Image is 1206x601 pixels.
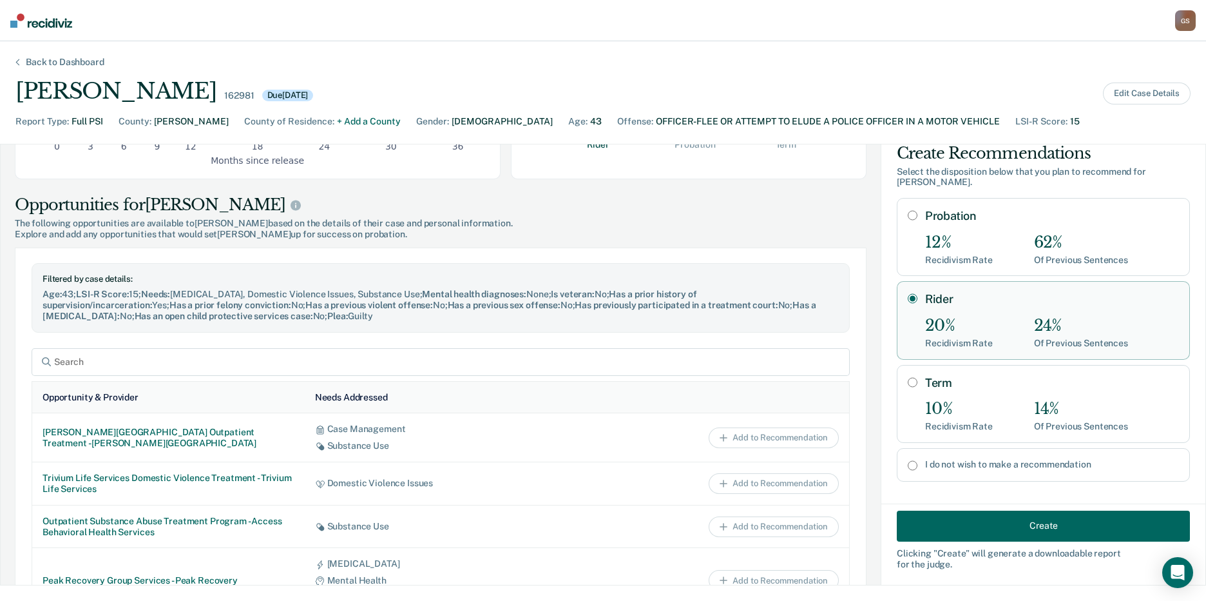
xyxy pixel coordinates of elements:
div: Opportunity & Provider [43,392,139,403]
div: [MEDICAL_DATA] [315,558,567,569]
span: LSI-R Score : [76,289,129,299]
div: County : [119,115,151,128]
div: Select the disposition below that you plan to recommend for [PERSON_NAME] . [897,166,1190,188]
span: Is veteran : [551,289,594,299]
span: The following opportunities are available to [PERSON_NAME] based on the details of their case and... [15,218,866,229]
div: OFFICER-FLEE OR ATTEMPT TO ELUDE A POLICE OFFICER IN A MOTOR VEHICLE [656,115,1000,128]
div: Recidivism Rate [925,255,993,266]
input: Search [32,348,850,376]
div: Create Recommendations [897,143,1190,164]
div: Substance Use [315,440,567,451]
div: [PERSON_NAME] [154,115,229,128]
div: Recidivism Rate [925,338,993,349]
div: Trivium Life Services Domestic Violence Treatment - Trivium Life Services [43,473,294,495]
div: 62% [1034,233,1128,252]
div: Mental Health [315,575,567,586]
text: 24 [318,141,330,152]
button: Edit Case Details [1103,83,1191,104]
div: Full PSI [72,115,103,128]
span: Has a [MEDICAL_DATA] : [43,300,816,321]
div: 24% [1034,317,1128,335]
div: County of Residence : [244,115,334,128]
button: GS [1175,10,1196,31]
div: Peak Recovery Group Services - Peak Recovery [43,575,294,586]
div: Domestic Violence Issues [315,478,567,489]
button: Add to Recommendation [709,570,839,591]
div: Filtered by case details: [43,274,839,284]
div: Back to Dashboard [10,57,120,68]
div: G S [1175,10,1196,31]
button: Create [897,510,1190,541]
div: Needs Addressed [315,392,388,403]
div: Rider [587,139,609,150]
span: Has an open child protective services case : [135,311,313,321]
div: Probation [675,139,716,150]
div: Term [776,139,796,150]
text: 9 [155,141,160,152]
span: Mental health diagnoses : [422,289,526,299]
div: LSI-R Score : [1015,115,1067,128]
div: Due [DATE] [262,90,314,101]
text: 6 [121,141,127,152]
div: 43 ; 15 ; [MEDICAL_DATA], Domestic Violence Issues, Substance Use ; None ; No ; Yes ; No ; No ; N... [43,289,839,321]
div: [PERSON_NAME] [15,78,216,104]
span: Has a previous violent offense : [305,300,433,310]
div: Of Previous Sentences [1034,338,1128,349]
div: Report Type : [15,115,69,128]
div: 20% [925,317,993,335]
span: Has a prior felony conviction : [169,300,291,310]
div: 43 [590,115,602,128]
g: x-axis tick label [54,141,463,152]
label: Rider [925,292,1179,306]
g: x-axis label [211,155,304,165]
text: 30 [385,141,397,152]
div: 10% [925,400,993,419]
div: Opportunities for [PERSON_NAME] [15,195,866,215]
div: Outpatient Substance Abuse Treatment Program - Access Behavioral Health Services [43,516,294,538]
div: 12% [925,233,993,252]
div: 15 [1070,115,1080,128]
text: Months since release [211,155,304,165]
span: Age : [43,289,62,299]
div: Age : [568,115,588,128]
span: Has a prior history of supervision/incarceration : [43,289,696,310]
text: 0 [54,141,60,152]
span: Has previously participated in a treatment court : [575,300,778,310]
div: Clicking " Create " will generate a downloadable report for the judge. [897,547,1190,569]
div: [DEMOGRAPHIC_DATA] [452,115,553,128]
div: Recidivism Rate [925,421,993,432]
text: 36 [452,141,464,152]
text: 18 [252,141,263,152]
div: 162981 [224,90,254,101]
div: 14% [1034,400,1128,419]
span: Has a previous sex offense : [448,300,560,310]
div: Of Previous Sentences [1034,255,1128,266]
text: 12 [185,141,196,152]
div: Offense : [617,115,653,128]
button: Add to Recommendation [709,428,839,448]
span: Explore and add any opportunities that would set [PERSON_NAME] up for success on probation. [15,229,866,240]
div: + Add a County [337,115,401,128]
div: Open Intercom Messenger [1162,557,1193,588]
div: Substance Use [315,521,567,532]
span: Needs : [141,289,170,299]
img: Recidiviz [10,14,72,28]
button: Add to Recommendation [709,517,839,537]
div: [PERSON_NAME][GEOGRAPHIC_DATA] Outpatient Treatment - [PERSON_NAME][GEOGRAPHIC_DATA] [43,427,294,449]
text: 3 [88,141,93,152]
label: Probation [925,209,1179,223]
div: Gender : [416,115,449,128]
button: Add to Recommendation [709,473,839,494]
span: Plea : [327,311,348,321]
div: Case Management [315,424,567,435]
label: I do not wish to make a recommendation [925,459,1179,470]
div: Of Previous Sentences [1034,421,1128,432]
label: Term [925,376,1179,390]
